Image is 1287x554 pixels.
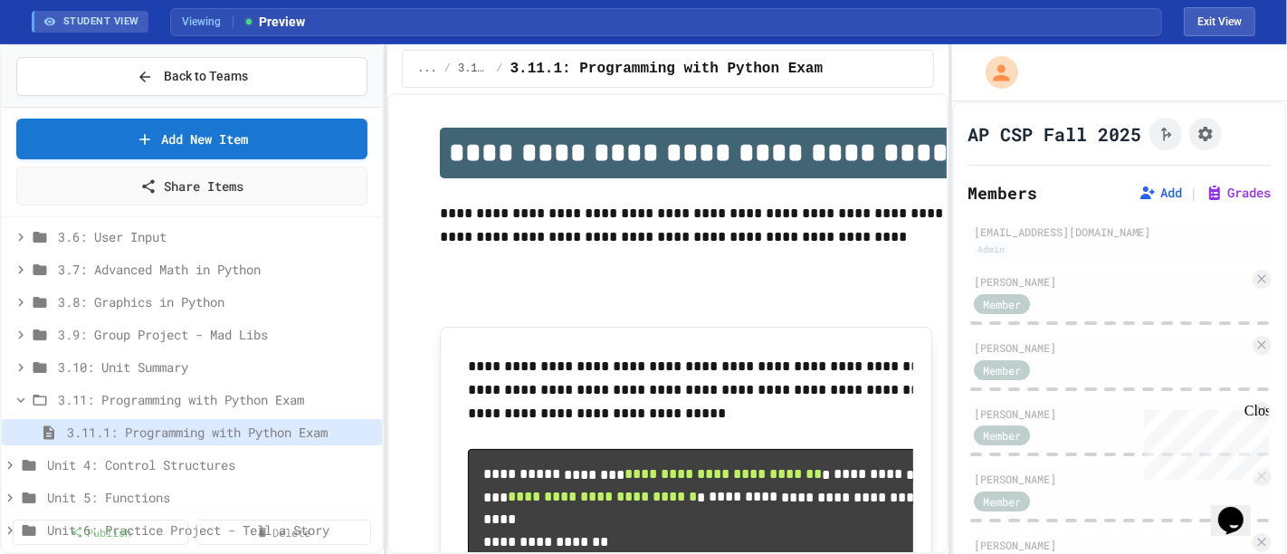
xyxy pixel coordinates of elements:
span: STUDENT VIEW [63,14,139,30]
span: Viewing [182,14,234,30]
iframe: chat widget [1211,482,1269,536]
span: Preview [243,13,305,32]
div: Chat with us now!Close [7,7,125,115]
iframe: chat widget [1137,403,1269,480]
button: Exit student view [1184,7,1255,36]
